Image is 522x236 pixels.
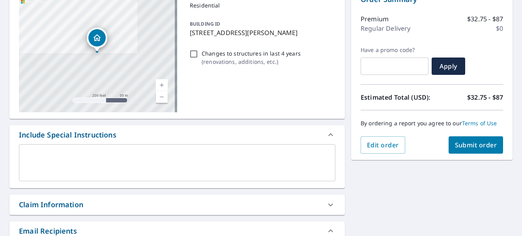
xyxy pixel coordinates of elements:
div: Include Special Instructions [9,125,345,144]
p: Residential [190,1,332,9]
p: By ordering a report you agree to our [361,120,503,127]
button: Apply [432,58,465,75]
p: Estimated Total (USD): [361,93,432,102]
div: Claim Information [19,199,83,210]
span: Edit order [367,141,399,149]
p: $0 [496,24,503,33]
p: $32.75 - $87 [467,14,503,24]
button: Edit order [361,136,405,154]
span: Apply [438,62,459,71]
div: Include Special Instructions [19,130,116,140]
p: ( renovations, additions, etc. ) [202,58,301,66]
a: Terms of Use [462,119,497,127]
div: Dropped pin, building 1, Residential property, 6888 Little Flock Rd Spencer, IN 47460 [87,28,107,52]
p: Premium [361,14,389,24]
p: $32.75 - $87 [467,93,503,102]
p: Changes to structures in last 4 years [202,49,301,58]
div: Claim Information [9,195,345,215]
p: BUILDING ID [190,20,220,27]
a: Current Level 17, Zoom Out [156,91,168,103]
button: Submit order [449,136,503,154]
a: Current Level 17, Zoom In [156,79,168,91]
p: Regular Delivery [361,24,410,33]
label: Have a promo code? [361,46,428,54]
p: [STREET_ADDRESS][PERSON_NAME] [190,28,332,37]
span: Submit order [455,141,497,149]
